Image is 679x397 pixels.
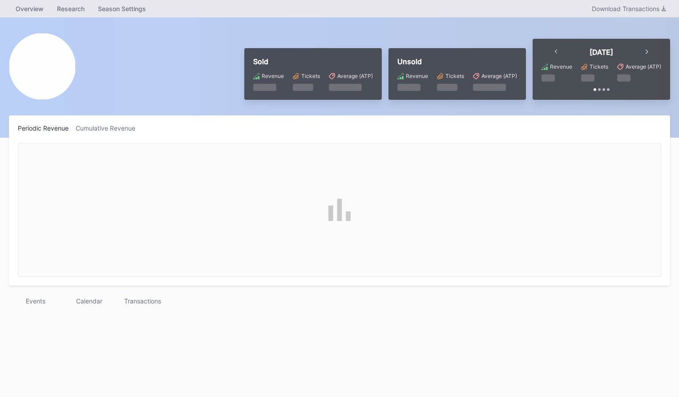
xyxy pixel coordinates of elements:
[116,295,169,307] div: Transactions
[62,295,116,307] div: Calendar
[590,48,613,57] div: [DATE]
[50,2,91,15] a: Research
[337,73,373,79] div: Average (ATP)
[590,63,608,70] div: Tickets
[445,73,464,79] div: Tickets
[592,5,666,12] div: Download Transactions
[397,57,517,66] div: Unsold
[262,73,284,79] div: Revenue
[91,2,153,15] a: Season Settings
[9,2,50,15] a: Overview
[76,124,142,132] div: Cumulative Revenue
[301,73,320,79] div: Tickets
[18,124,76,132] div: Periodic Revenue
[626,63,661,70] div: Average (ATP)
[406,73,428,79] div: Revenue
[253,57,373,66] div: Sold
[9,295,62,307] div: Events
[587,3,670,15] button: Download Transactions
[550,63,572,70] div: Revenue
[481,73,517,79] div: Average (ATP)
